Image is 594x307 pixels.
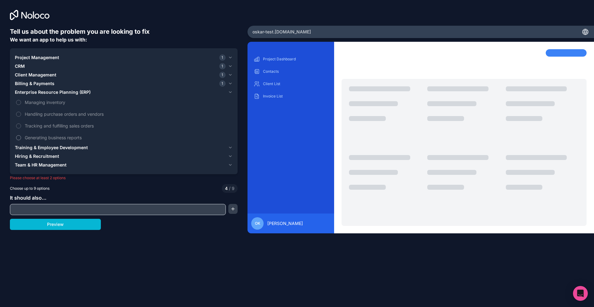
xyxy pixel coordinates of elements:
button: Project Management1 [15,53,233,62]
button: Client Management1 [15,71,233,79]
div: Open Intercom Messenger [573,286,588,301]
span: Enterprise Resource Planning (ERP) [15,89,91,95]
button: Hiring & Recruitment [15,152,233,161]
span: It should also... [10,195,46,201]
div: Enterprise Resource Planning (ERP) [15,97,233,143]
button: CRM1 [15,62,233,71]
span: Generating business reports [25,134,231,141]
span: Team & HR Management [15,162,67,168]
p: Project Dashboard [263,57,328,62]
span: Training & Employee Development [15,145,88,151]
p: Please choose at least 2 options [10,175,238,180]
span: CRM [15,63,25,69]
p: Invoice List [263,94,328,99]
span: 1 [219,80,226,87]
span: Billing & Payments [15,80,54,87]
button: Enterprise Resource Planning (ERP) [15,88,233,97]
span: [PERSON_NAME] [267,220,303,227]
span: Handling purchase orders and vendors [25,111,231,117]
span: Hiring & Recruitment [15,153,59,159]
button: Tracking and fulfilling sales orders [16,123,21,128]
span: Managing inventory [25,99,231,106]
button: Generating business reports [16,135,21,140]
div: scrollable content [252,54,329,209]
button: Handling purchase orders and vendors [16,112,21,117]
button: Managing inventory [16,100,21,105]
button: Team & HR Management [15,161,233,169]
span: oskar-test .[DOMAIN_NAME] [252,29,311,35]
span: 4 [225,185,228,192]
span: Tracking and fulfilling sales orders [25,123,231,129]
span: 9 [228,185,235,192]
button: Billing & Payments1 [15,79,233,88]
span: OK [255,221,260,226]
span: Client Management [15,72,56,78]
p: Client List [263,81,328,86]
button: Preview [10,219,101,230]
span: 1 [219,72,226,78]
span: 1 [219,63,226,69]
p: Contacts [263,69,328,74]
span: 1 [219,54,226,61]
span: Choose up to 9 options [10,186,49,191]
span: We want an app to help us with: [10,37,87,43]
span: / [229,186,230,191]
span: Project Management [15,54,59,61]
h6: Tell us about the problem you are looking to fix [10,27,238,36]
button: Training & Employee Development [15,143,233,152]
